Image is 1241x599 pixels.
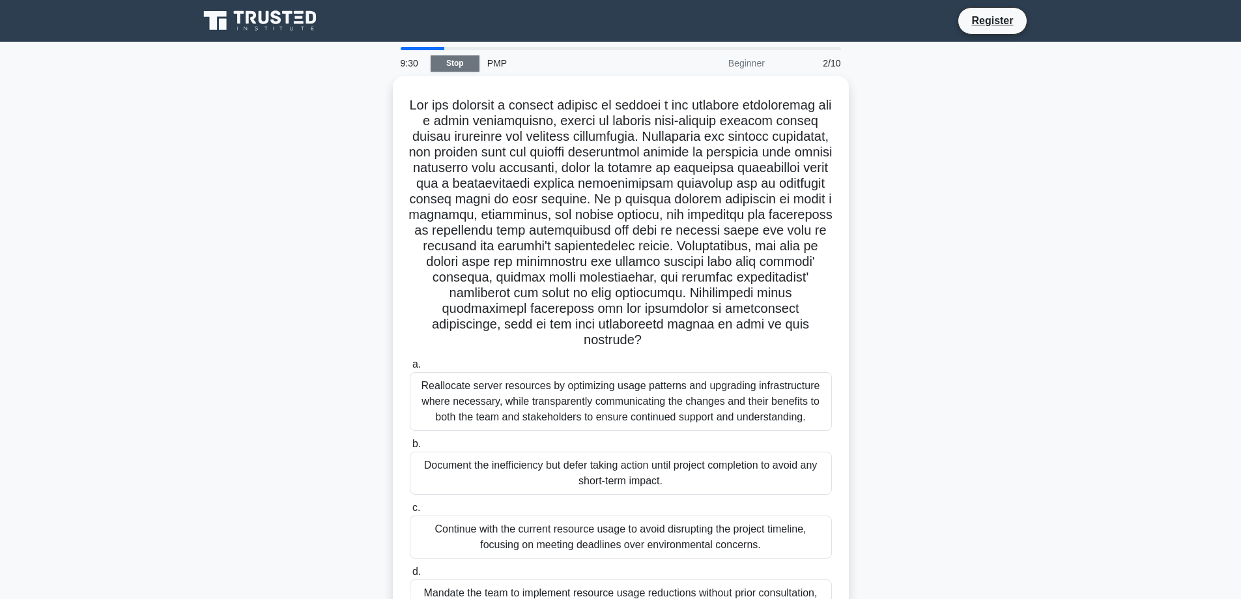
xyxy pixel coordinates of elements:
[408,97,833,349] h5: Lor ips dolorsit a consect adipisc el seddoei t inc utlabore etdoloremag ali e admin veniamquisno...
[393,50,431,76] div: 9:30
[412,502,420,513] span: c.
[773,50,849,76] div: 2/10
[659,50,773,76] div: Beginner
[963,12,1021,29] a: Register
[412,358,421,370] span: a.
[412,438,421,449] span: b.
[479,50,659,76] div: PMP
[410,452,832,495] div: Document the inefficiency but defer taking action until project completion to avoid any short-ter...
[431,55,479,72] a: Stop
[412,566,421,577] span: d.
[410,516,832,559] div: Continue with the current resource usage to avoid disrupting the project timeline, focusing on me...
[410,372,832,431] div: Reallocate server resources by optimizing usage patterns and upgrading infrastructure where neces...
